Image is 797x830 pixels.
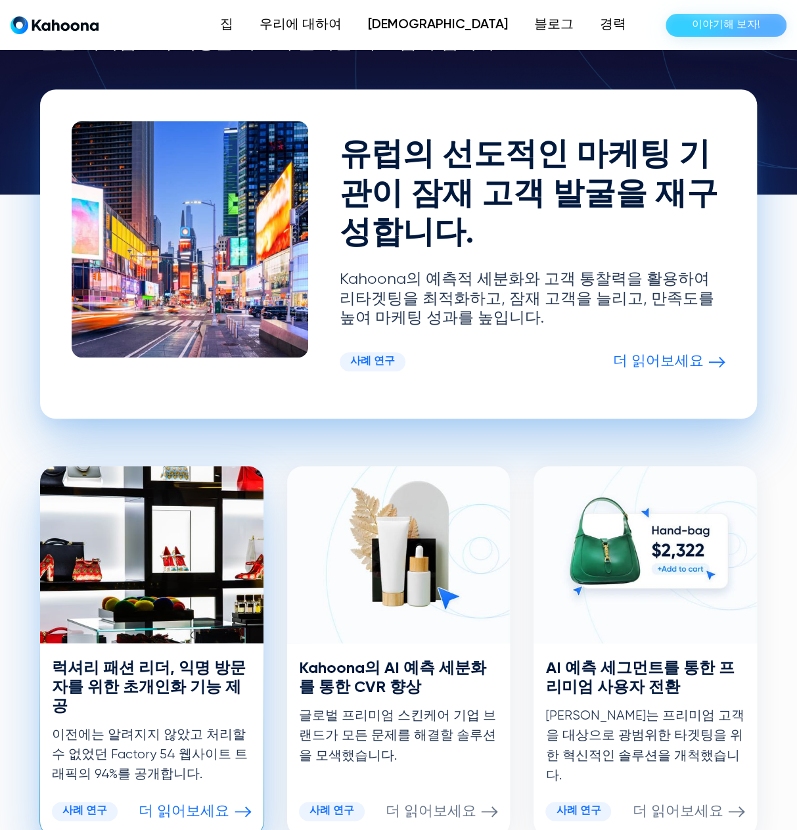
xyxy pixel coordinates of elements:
[534,18,574,32] font: 블로그
[692,20,760,30] font: 이야기해 보자!
[299,660,486,695] font: Kahoona의 AI 예측 세분화를 통한 CVR 향상
[600,18,626,32] font: 경력
[545,660,734,695] font: AI 예측 세그먼트를 통한 프리미엄 사용자 전환
[11,16,99,35] a: 집
[355,12,521,38] a: [DEMOGRAPHIC_DATA]
[220,18,233,32] font: 집
[385,804,476,819] font: 더 읽어보세요
[612,354,703,369] font: 더 읽어보세요
[340,140,718,250] font: 유럽의 선도적인 마케팅 기관이 잠재 고객 발굴을 재구성합니다.
[632,804,723,819] font: 더 읽어보세요
[368,18,508,32] font: [DEMOGRAPHIC_DATA]
[260,18,342,32] font: 우리에 대하여
[350,356,395,367] font: 사례 연구
[545,709,744,783] font: [PERSON_NAME]는 프리미엄 고객을 대상으로 광범위한 타겟팅을 위한 혁신적인 솔루션을 개척했습니다.
[52,728,248,782] font: 이전에는 알려지지 않았고 처리할 수 없었던 Factory 54 웹사이트 트래픽의 94%를 공개합니다.
[246,12,355,38] a: 우리에 대하여
[666,14,786,37] a: 이야기해 보자!
[521,12,587,38] a: 블로그
[52,660,246,714] font: 럭셔리 패션 리더, 익명 방문자를 위한 초개인화 기능 제공
[40,89,758,419] a: 유럽의 선도적인 마케팅 기관이 잠재 고객 발굴을 재구성합니다.Kahoona의 예측적 세분화와 고객 통찰력을 활용하여 리타겟팅을 최적화하고, 잠재 고객을 늘리고, 만족도를 높여...
[62,806,107,816] font: 사례 연구
[207,12,246,38] a: 집
[299,709,496,763] font: 글로벌 프리미엄 스킨케어 기업 브랜드가 모든 문제를 해결할 솔루션을 모색했습니다.
[587,12,639,38] a: 경력
[309,806,354,816] font: 사례 연구
[139,804,229,819] font: 더 읽어보세요
[556,806,601,816] font: 사례 연구
[340,271,714,327] font: Kahoona의 예측적 세분화와 고객 통찰력을 활용하여 리타겟팅을 최적화하고, 잠재 고객을 늘리고, 만족도를 높여 마케팅 성과를 높입니다.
